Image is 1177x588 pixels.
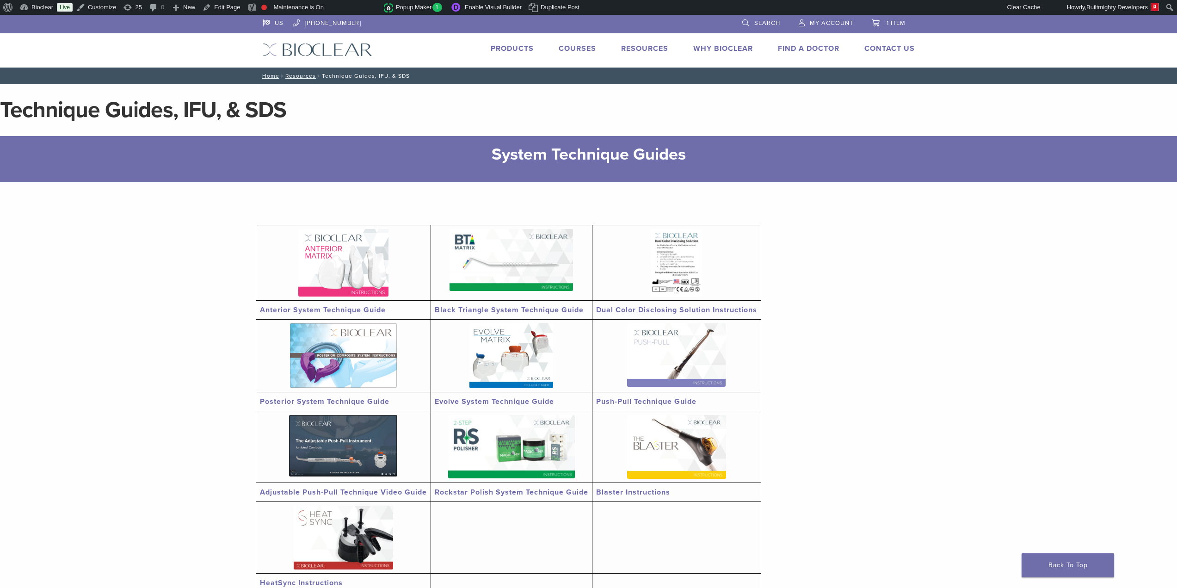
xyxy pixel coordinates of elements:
a: Home [259,73,279,79]
span: / [316,74,322,78]
a: Resources [621,44,668,53]
a: Posterior System Technique Guide [260,397,389,406]
a: Find A Doctor [778,44,839,53]
span: Builtmighty Developers [1086,4,1148,11]
a: 1 item [872,15,906,29]
span: 1 [432,3,442,12]
a: Black Triangle System Technique Guide [435,305,584,315]
a: Contact Us [864,44,915,53]
a: HeatSync Instructions [260,578,343,588]
a: Why Bioclear [693,44,753,53]
nav: Technique Guides, IFU, & SDS [256,68,922,84]
a: Evolve System Technique Guide [435,397,554,406]
a: [PHONE_NUMBER] [293,15,361,29]
a: My Account [799,15,853,29]
a: Adjustable Push-Pull Technique Video Guide [260,488,427,497]
h2: System Technique Guides [203,143,974,166]
a: US [263,15,283,29]
a: Search [742,15,780,29]
a: Dual Color Disclosing Solution Instructions [596,305,757,315]
a: Resources [285,73,316,79]
span: / [279,74,285,78]
a: Courses [559,44,596,53]
div: Focus keyphrase not set [261,5,267,10]
img: Bioclear [263,43,372,56]
a: Back To Top [1022,553,1114,577]
span: My Account [810,19,853,27]
a: Rockstar Polish System Technique Guide [435,488,588,497]
a: Blaster Instructions [596,488,670,497]
a: Products [491,44,534,53]
a: Push-Pull Technique Guide [596,397,696,406]
a: Anterior System Technique Guide [260,305,386,315]
a: Live [57,3,73,12]
span: Search [754,19,780,27]
span: 1 item [887,19,906,27]
img: Views over 48 hours. Click for more Jetpack Stats. [332,2,384,13]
